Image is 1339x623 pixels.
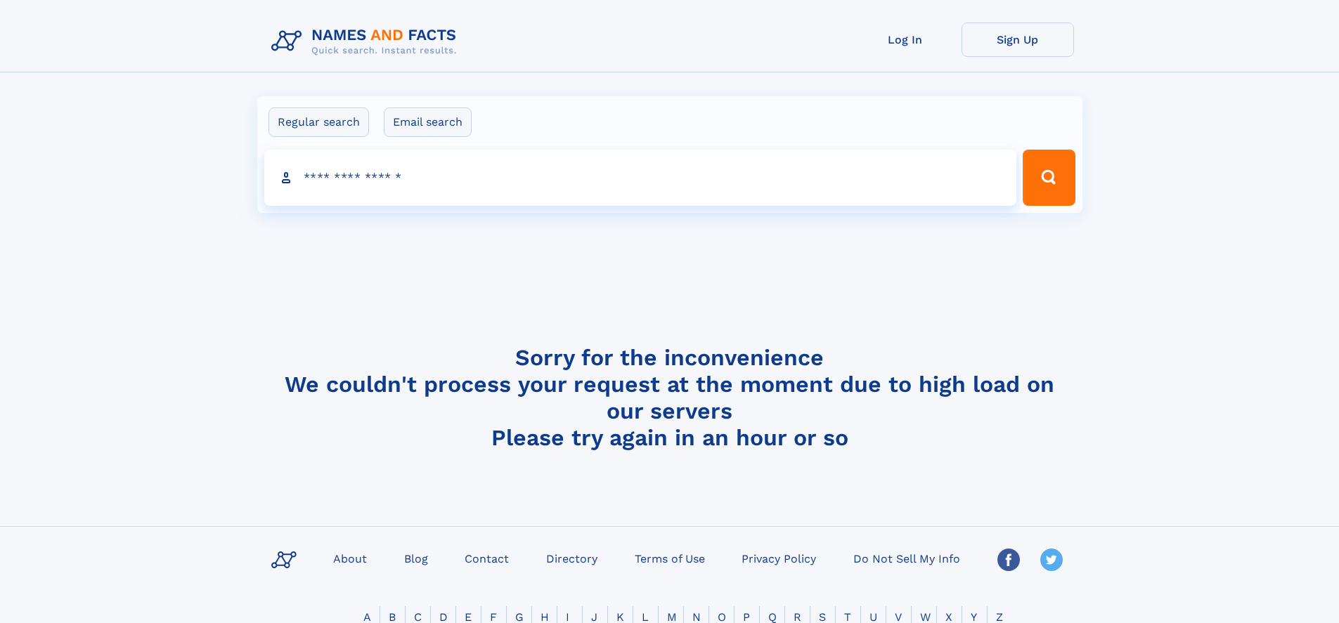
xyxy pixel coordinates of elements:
a: Log In [849,22,962,57]
a: About [328,548,373,568]
img: Logo Names and Facts [266,22,468,60]
button: Search Button [1023,150,1075,206]
a: Contact [459,548,515,568]
label: Regular search [269,107,369,137]
label: Email search [384,107,472,137]
a: Blog [399,548,434,568]
a: Directory [541,548,603,568]
h4: Sorry for the inconvenience We couldn't process your request at the moment due to high load on ou... [266,344,1074,451]
input: search input [264,150,1017,206]
a: Do Not Sell My Info [848,548,966,568]
a: Sign Up [962,22,1074,57]
a: Privacy Policy [736,548,822,568]
img: Facebook [997,549,1020,571]
img: Twitter [1040,549,1063,571]
a: Terms of Use [629,548,711,568]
